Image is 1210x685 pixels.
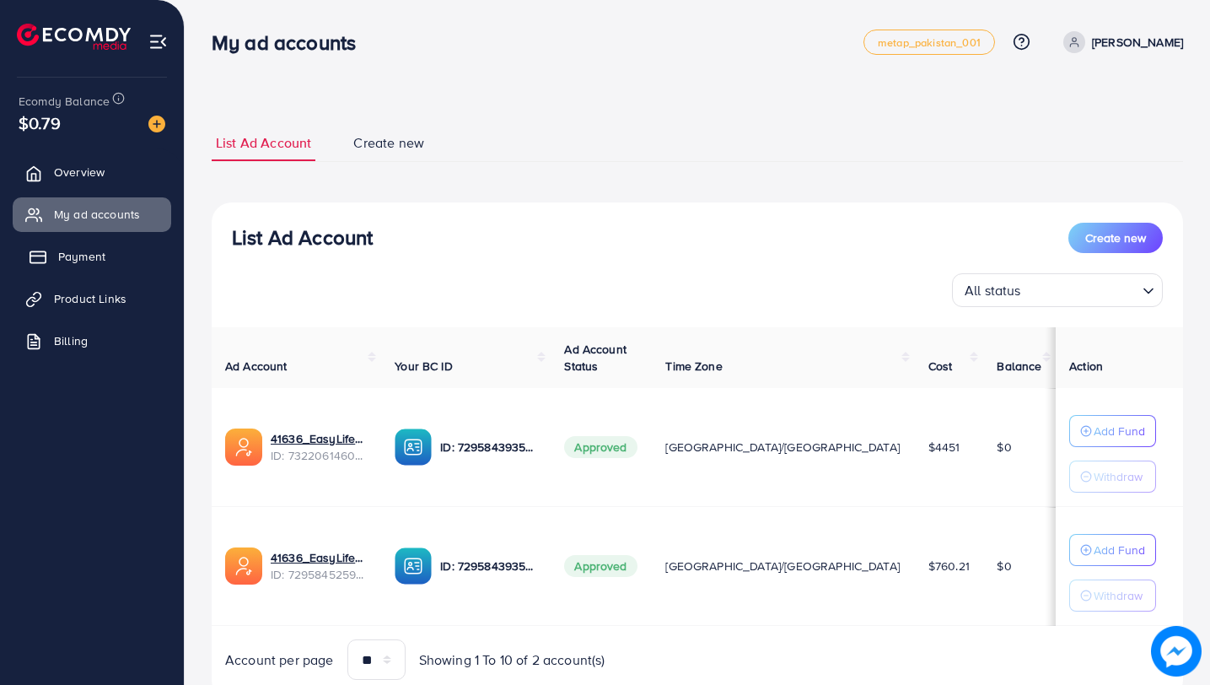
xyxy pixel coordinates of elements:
[863,30,995,55] a: metap_pakistan_001
[1151,626,1202,677] img: image
[1069,358,1103,375] span: Action
[1094,467,1143,487] p: Withdraw
[13,282,171,316] a: Product Links
[232,225,373,250] h3: List Ad Account
[395,547,432,585] img: ic-ba-acc.ded83a64.svg
[54,332,88,349] span: Billing
[54,206,140,223] span: My ad accounts
[665,439,900,456] span: [GEOGRAPHIC_DATA]/[GEOGRAPHIC_DATA]
[17,24,131,50] img: logo
[13,240,171,273] a: Payment
[928,358,953,375] span: Cost
[440,437,537,457] p: ID: 7295843935031869441
[58,248,105,265] span: Payment
[1069,580,1156,612] button: Withdraw
[1094,585,1143,606] p: Withdraw
[395,429,432,466] img: ic-ba-acc.ded83a64.svg
[1094,421,1145,441] p: Add Fund
[952,273,1163,307] div: Search for option
[564,436,637,458] span: Approved
[13,324,171,358] a: Billing
[878,37,981,48] span: metap_pakistan_001
[271,566,368,583] span: ID: 7295845259102126081
[1094,540,1145,560] p: Add Fund
[271,430,368,465] div: <span class='underline'>41636_EasyLifeProducts_1704800298167</span></br>7322061460627095554
[928,439,960,456] span: $4451
[225,547,262,585] img: ic-ads-acc.e4c84228.svg
[13,155,171,189] a: Overview
[665,358,722,375] span: Time Zone
[419,650,605,670] span: Showing 1 To 10 of 2 account(s)
[19,111,61,135] span: $0.79
[440,556,537,576] p: ID: 7295843935031869441
[13,197,171,231] a: My ad accounts
[395,358,453,375] span: Your BC ID
[1092,32,1183,52] p: [PERSON_NAME]
[1057,31,1183,53] a: [PERSON_NAME]
[997,558,1011,574] span: $0
[271,549,368,584] div: <span class='underline'>41636_EasyLifeProducts_1698696353577</span></br>7295845259102126081
[225,650,334,670] span: Account per page
[997,439,1011,456] span: $0
[54,290,126,307] span: Product Links
[1069,534,1156,566] button: Add Fund
[54,164,105,181] span: Overview
[1069,461,1156,493] button: Withdraw
[271,447,368,464] span: ID: 7322061460627095554
[961,278,1024,303] span: All status
[271,549,368,566] a: 41636_EasyLifeProducts_1698696353577
[1069,415,1156,447] button: Add Fund
[1085,229,1146,246] span: Create new
[216,133,311,153] span: List Ad Account
[19,93,110,110] span: Ecomdy Balance
[212,30,369,55] h3: My ad accounts
[225,429,262,466] img: ic-ads-acc.e4c84228.svg
[564,555,637,577] span: Approved
[1068,223,1163,253] button: Create new
[271,430,368,447] a: 41636_EasyLifeProducts_1704800298167
[928,558,970,574] span: $760.21
[148,32,168,51] img: menu
[148,116,165,132] img: image
[564,341,627,375] span: Ad Account Status
[225,358,288,375] span: Ad Account
[665,558,900,574] span: [GEOGRAPHIC_DATA]/[GEOGRAPHIC_DATA]
[353,133,424,153] span: Create new
[997,358,1041,375] span: Balance
[1026,275,1136,303] input: Search for option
